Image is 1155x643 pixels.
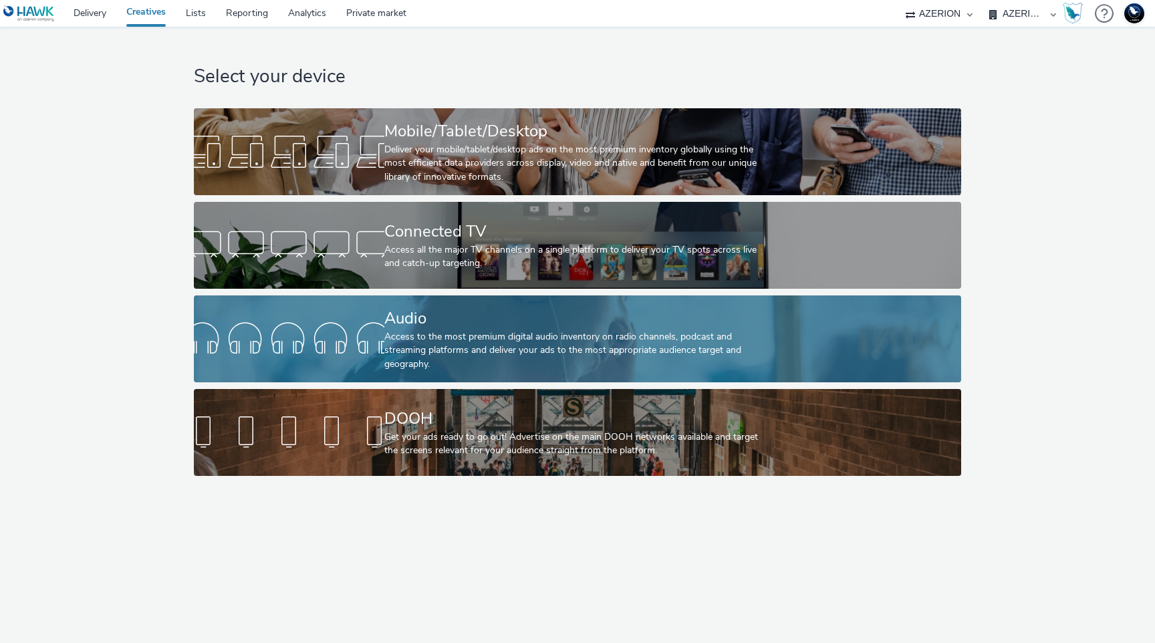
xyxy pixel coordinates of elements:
[194,64,960,90] h1: Select your device
[384,143,765,184] div: Deliver your mobile/tablet/desktop ads on the most premium inventory globally using the most effi...
[384,330,765,371] div: Access to the most premium digital audio inventory on radio channels, podcast and streaming platf...
[384,120,765,143] div: Mobile/Tablet/Desktop
[194,295,960,382] a: AudioAccess to the most premium digital audio inventory on radio channels, podcast and streaming ...
[1063,3,1088,24] a: Hawk Academy
[1063,3,1083,24] img: Hawk Academy
[384,407,765,430] div: DOOH
[384,243,765,271] div: Access all the major TV channels on a single platform to deliver your TV spots across live and ca...
[3,5,55,22] img: undefined Logo
[384,430,765,458] div: Get your ads ready to go out! Advertise on the main DOOH networks available and target the screen...
[384,220,765,243] div: Connected TV
[194,389,960,476] a: DOOHGet your ads ready to go out! Advertise on the main DOOH networks available and target the sc...
[194,108,960,195] a: Mobile/Tablet/DesktopDeliver your mobile/tablet/desktop ads on the most premium inventory globall...
[384,307,765,330] div: Audio
[194,202,960,289] a: Connected TVAccess all the major TV channels on a single platform to deliver your TV spots across...
[1124,3,1144,23] img: Support Hawk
